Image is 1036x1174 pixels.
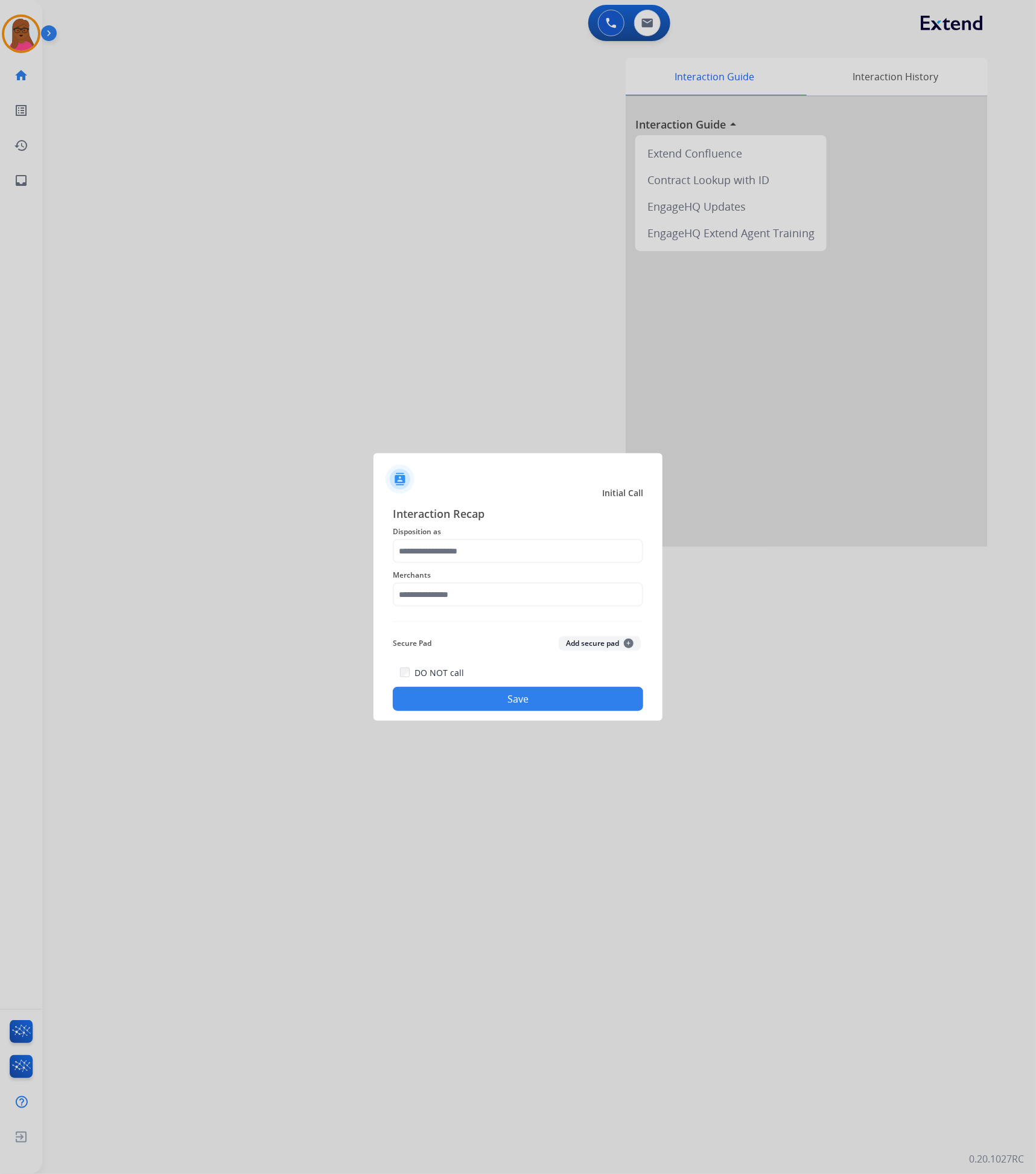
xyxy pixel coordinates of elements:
span: Merchants [393,568,643,582]
button: Save [393,687,643,711]
span: Disposition as [393,525,643,539]
span: Secure Pad [393,636,431,651]
img: contactIcon [386,465,415,494]
p: 0.20.1027RC [969,1152,1024,1167]
span: + [624,639,634,648]
span: Interaction Recap [393,505,643,525]
span: Initial Call [602,487,643,499]
label: DO NOT call [415,667,464,679]
button: Add secure pad+ [559,636,641,651]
